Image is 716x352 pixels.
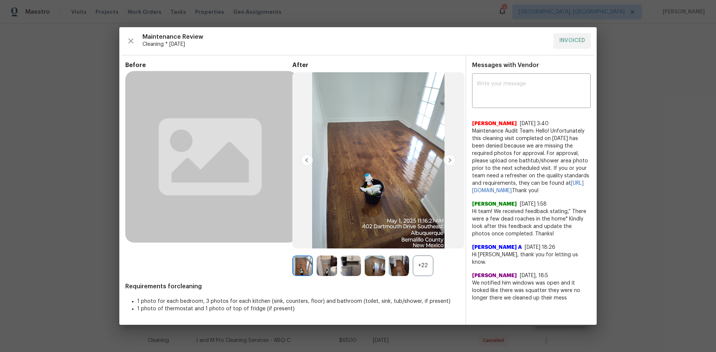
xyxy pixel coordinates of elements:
[520,121,549,126] span: [DATE] 3:40
[125,283,459,290] span: Requirements for cleaning
[472,181,584,193] a: [URL][DOMAIN_NAME].
[301,154,313,166] img: left-chevron-button-url
[525,245,555,250] span: [DATE] 18:26
[472,208,591,238] span: Hi team! We received feedback stating,” There were a few dead roaches in the home" Kindly look af...
[142,41,547,48] span: Cleaning * [DATE]
[472,272,517,279] span: [PERSON_NAME]
[472,200,517,208] span: [PERSON_NAME]
[472,244,522,251] span: [PERSON_NAME] A
[444,154,456,166] img: right-chevron-button-url
[137,298,459,305] li: 1 photo for each bedroom, 3 photos for each kitchen (sink, counters, floor) and bathroom (toilet,...
[292,61,459,69] span: After
[472,120,517,127] span: [PERSON_NAME]
[413,256,433,276] div: +22
[137,305,459,313] li: 1 photo of thermostat and 1 photo of top of fridge (if present)
[472,279,591,302] span: We notified him windows was open and it looked like there was squatter they were no longer there ...
[125,61,292,69] span: Before
[472,127,591,194] span: Maintenance Audit Team: Hello! Unfortunately this cleaning visit completed on [DATE] has been den...
[520,202,547,207] span: [DATE] 1:58
[472,251,591,266] span: Hi [PERSON_NAME], thank you for letting us know.
[142,33,547,41] span: Maintenance Review
[472,62,539,68] span: Messages with Vendor
[520,273,548,278] span: [DATE], 18:5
